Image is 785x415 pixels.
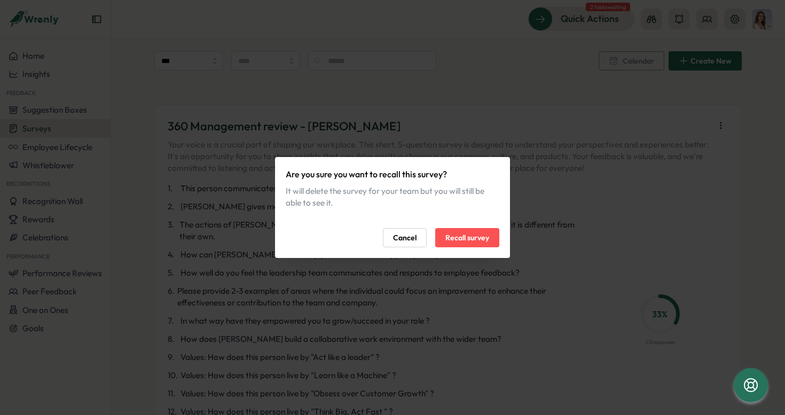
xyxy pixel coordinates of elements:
span: Cancel [393,229,417,247]
span: Recall survey [445,229,489,247]
button: Cancel [383,228,427,247]
p: Are you sure you want to recall this survey? [286,168,499,181]
button: Recall survey [435,228,499,247]
div: It will delete the survey for your team but you will still be able to see it. [286,185,499,209]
